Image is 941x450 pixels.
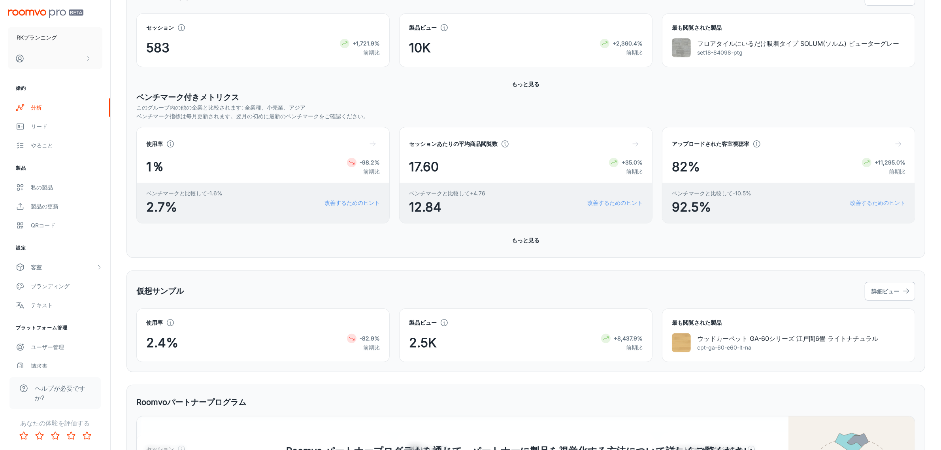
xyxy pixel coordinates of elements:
font: テキスト [31,302,53,308]
font: Roomvoパートナープログラム [136,397,246,407]
font: 前期比 [363,49,380,56]
font: セッションあたりの平均商品閲覧数 [409,140,498,147]
font: -98.2% [360,159,380,166]
font: 2.7% [146,199,177,215]
font: 私の製品 [31,184,53,191]
button: もっと見る [509,233,543,248]
font: 前期比 [363,344,380,351]
font: リード [31,123,47,130]
button: 詳細ビュー [865,282,915,301]
font: 1％ [146,159,164,174]
font: 設定 [16,245,26,251]
button: 3つ星評価 [47,428,63,444]
font: ヘルプが必要ですか? [35,384,85,402]
font: もっと見る [512,237,540,244]
img: ウッドカーペット GA-60シリーズ 江戸間6畳 ライトナチュラル [672,333,691,352]
font: cpt-ga-60-e60-lt-na [697,344,751,351]
font: 製品ビュー [409,24,437,31]
font: 改善するためのヒント [850,199,905,206]
font: セッション [146,24,174,31]
font: ベンチマークと比較して-10.5% [672,190,751,197]
font: 12.84 [409,199,441,215]
font: あなたの体験を評価する [21,419,90,427]
button: 5つ星評価 [79,428,95,444]
button: 2つ星の評価 [32,428,47,444]
button: 4つ星評価 [63,428,79,444]
font: QRコード [31,222,55,229]
font: 前期比 [626,49,643,56]
font: 詳細ビュー [871,288,899,295]
font: 前期比 [363,168,380,175]
button: RKプランニング [8,27,102,48]
font: ベンチマーク指標は毎月更新されます。翌月の初めに最新のベンチマークをご確認ください。 [136,113,369,119]
font: 仮想サンプル [136,286,184,296]
font: +2,360.4% [613,40,643,47]
font: 婚約 [16,85,26,91]
font: +1,721.9% [353,40,380,47]
font: プラットフォーム管理 [16,325,68,331]
font: もっと見る [512,81,540,87]
font: ブランディング [31,283,70,289]
font: ベンチマークと比較して-1.6% [146,190,223,197]
font: +35.0% [622,159,643,166]
font: 使用率 [146,319,163,326]
font: やること [31,142,53,149]
font: 583 [146,40,170,55]
font: 改善するためのヒント [324,199,380,206]
font: 2.5K [409,335,437,350]
font: 前期比 [626,168,643,175]
font: 10K [409,40,431,55]
font: RKプランニング [17,34,57,41]
font: 2.4% [146,335,178,350]
font: ウッドカーペット GA-60シリーズ 江戸間6畳 ライトナチュラル [697,335,878,342]
img: フロアタイルにいるだけ吸着タイプ SOLUM(ソルム) ピューターグレー [672,38,691,57]
font: 82% [672,159,700,174]
font: 92.5% [672,199,711,215]
font: ベンチマークと比較して+4.76 [409,190,485,197]
font: 分析 [31,104,42,111]
font: -82.9% [360,335,380,342]
font: 改善するためのヒント [587,199,643,206]
font: ユーザー管理 [31,344,64,350]
font: +11,295.0% [875,159,905,166]
font: 最も閲覧された製品 [672,319,722,326]
font: 17.60 [409,159,439,174]
button: 1つ星の評価 [16,428,32,444]
font: 最も閲覧された製品 [672,24,722,31]
font: set18-84098-ptg [697,49,743,56]
img: Roomvo PROベータ版 [8,9,83,18]
font: 請求書 [31,363,47,369]
font: このグループ内の他の企業と比較されます: 全業種、小売業、アジア [136,104,305,111]
button: もっと見る [509,77,543,91]
font: 前期比 [889,168,905,175]
font: +8,437.9% [614,335,643,342]
font: 製品の更新 [31,203,58,210]
font: フロアタイルにいるだけ吸着タイプ SOLUM(ソルム) ピューターグレー [697,40,899,47]
font: 前期比 [626,344,643,351]
font: 製品ビュー [409,319,437,326]
font: 客室 [31,264,42,270]
font: ベンチマーク付きメトリクス [136,93,239,102]
font: 製品 [16,165,26,171]
font: アップロードされた客室視聴率 [672,140,749,147]
font: 使用率 [146,140,163,147]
